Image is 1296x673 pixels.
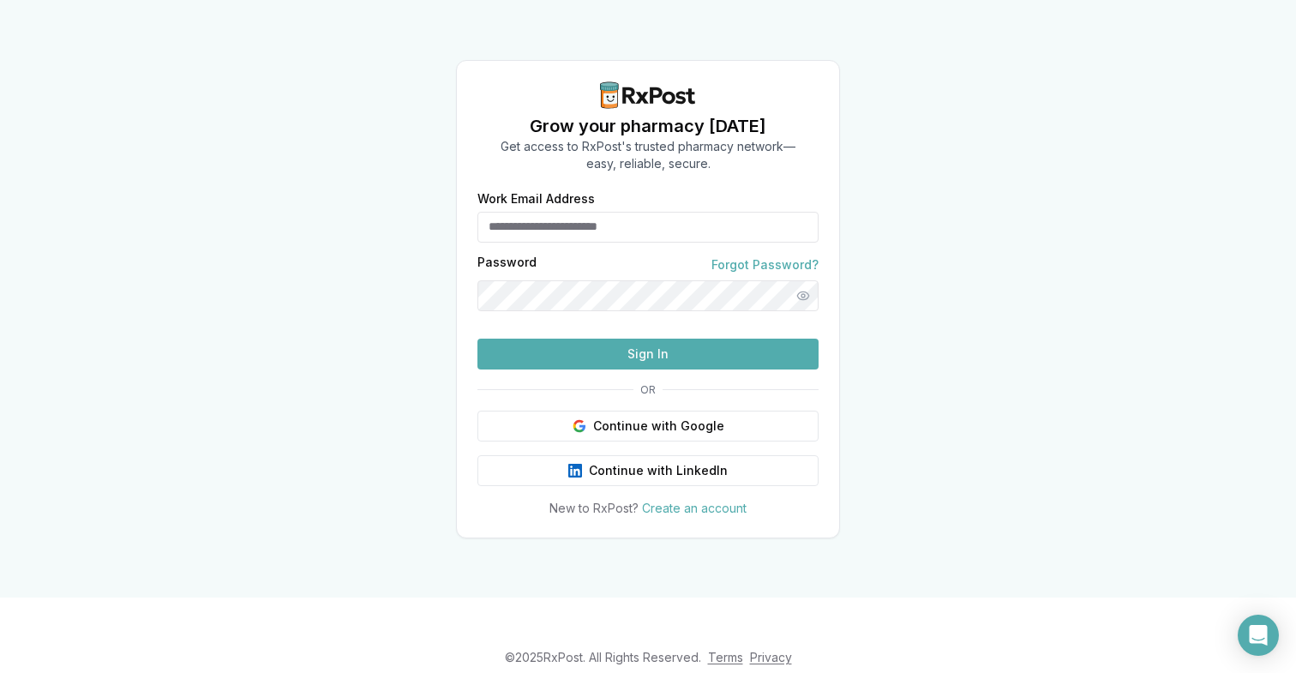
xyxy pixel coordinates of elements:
img: RxPost Logo [593,81,703,109]
a: Terms [708,650,743,664]
span: New to RxPost? [549,501,639,515]
button: Continue with Google [477,411,819,442]
button: Show password [788,280,819,311]
span: OR [633,383,663,397]
p: Get access to RxPost's trusted pharmacy network— easy, reliable, secure. [501,138,795,172]
button: Sign In [477,339,819,370]
a: Forgot Password? [711,256,819,273]
img: LinkedIn [568,464,582,478]
img: Google [573,419,586,433]
a: Create an account [642,501,747,515]
button: Continue with LinkedIn [477,455,819,486]
label: Work Email Address [477,193,819,205]
div: Open Intercom Messenger [1238,615,1279,656]
h1: Grow your pharmacy [DATE] [501,114,795,138]
label: Password [477,256,537,273]
a: Privacy [750,650,792,664]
